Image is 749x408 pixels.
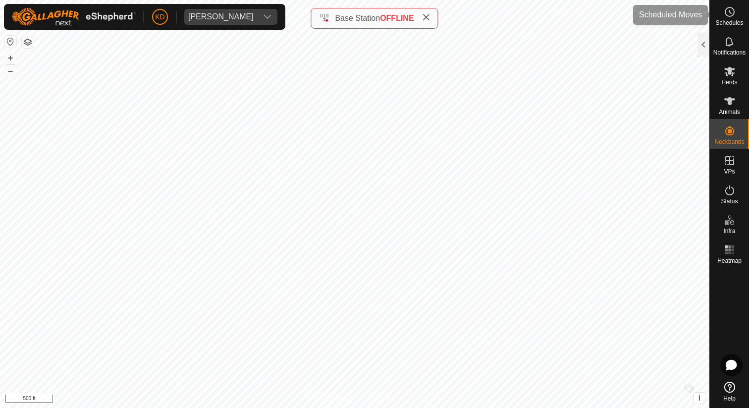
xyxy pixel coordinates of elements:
[4,52,16,64] button: +
[188,13,254,21] div: [PERSON_NAME]
[714,139,744,145] span: Neckbands
[710,378,749,406] a: Help
[380,14,414,22] span: OFFLINE
[316,395,353,404] a: Privacy Policy
[184,9,258,25] span: Erin Kiley
[365,395,394,404] a: Contact Us
[4,65,16,77] button: –
[721,198,738,204] span: Status
[724,169,735,175] span: VPs
[721,79,737,85] span: Herds
[723,396,736,402] span: Help
[335,14,380,22] span: Base Station
[258,9,277,25] div: dropdown trigger
[698,394,700,402] span: i
[12,8,136,26] img: Gallagher Logo
[715,20,743,26] span: Schedules
[723,228,735,234] span: Infra
[713,50,746,56] span: Notifications
[4,36,16,48] button: Reset Map
[22,36,34,48] button: Map Layers
[719,109,740,115] span: Animals
[694,393,705,404] button: i
[717,258,742,264] span: Heatmap
[155,12,164,22] span: KD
